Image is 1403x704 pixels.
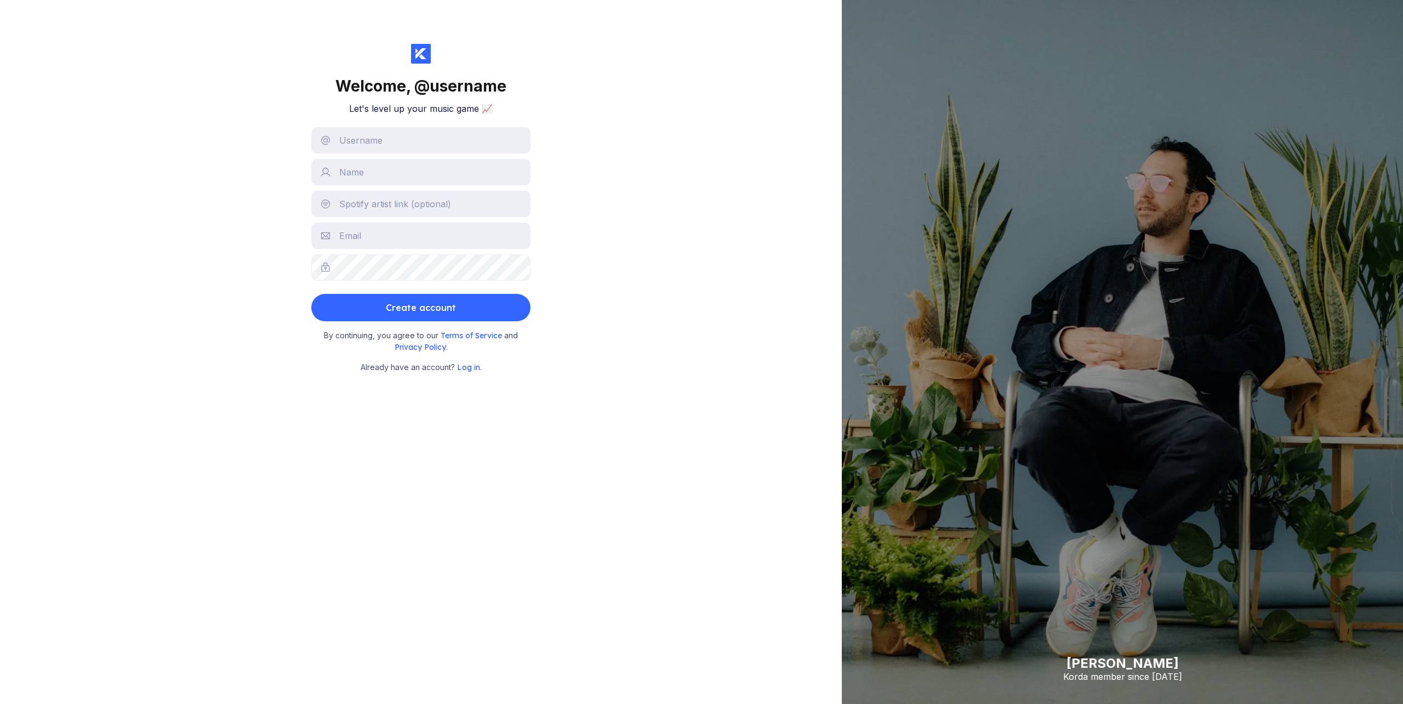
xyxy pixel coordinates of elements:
input: Username [311,127,531,154]
h2: Let's level up your music game 📈 [349,103,493,114]
a: Privacy Policy [395,342,446,351]
input: Spotify artist link (optional) [311,191,531,217]
small: Already have an account? . [361,361,482,373]
small: By continuing, you agree to our and . [317,330,525,353]
input: Name [311,159,531,185]
div: Korda member since [DATE] [1063,671,1182,682]
span: Privacy Policy [395,342,446,352]
a: Terms of Service [441,331,504,340]
div: Welcome, [335,77,506,95]
div: Create account [386,297,456,319]
button: Create account [311,294,531,321]
span: username [430,77,506,95]
a: Log in [457,362,480,372]
div: [PERSON_NAME] [1063,655,1182,671]
input: Email [311,223,531,249]
span: @ [414,77,430,95]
